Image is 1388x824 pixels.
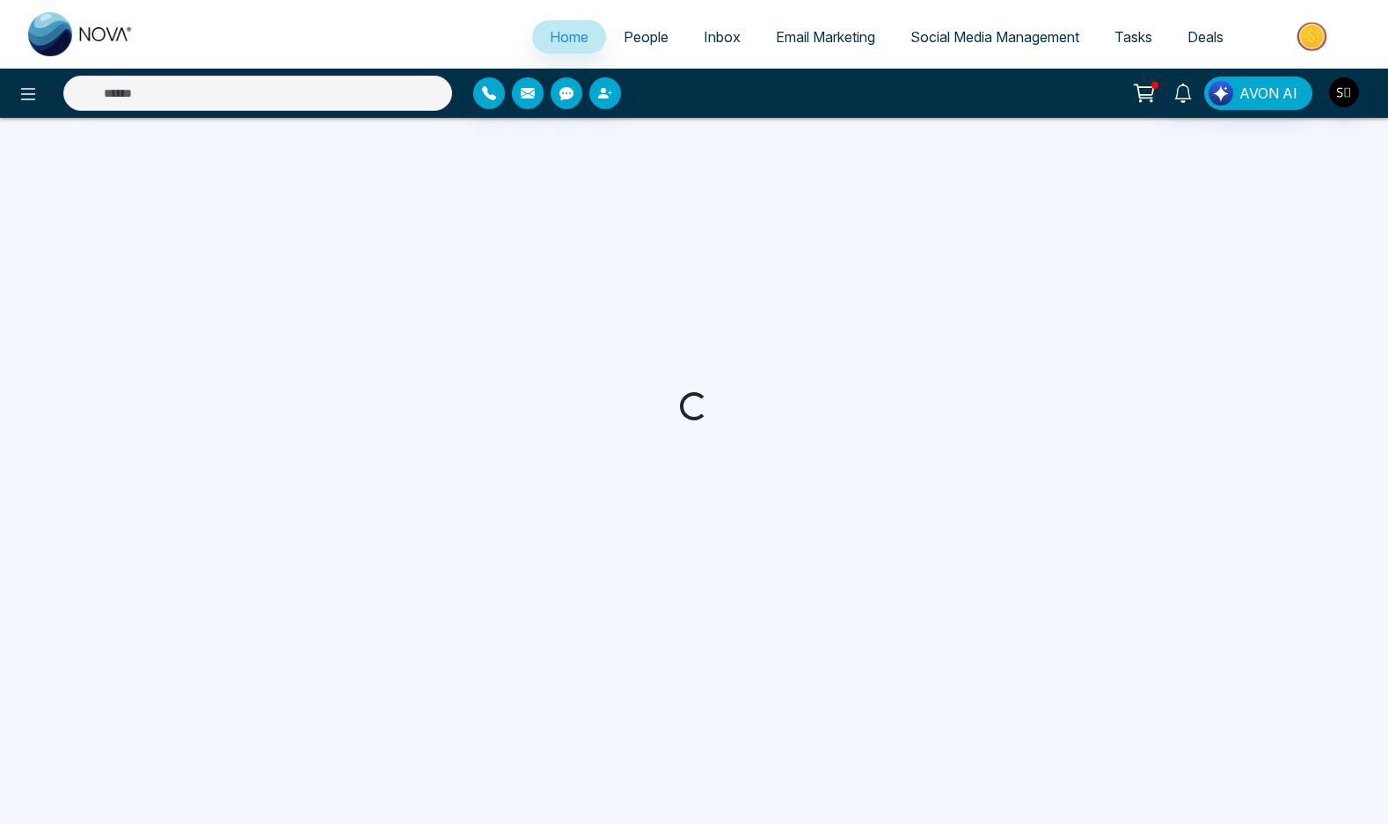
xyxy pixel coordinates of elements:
[910,28,1079,46] span: Social Media Management
[1204,77,1312,110] button: AVON AI
[1114,28,1152,46] span: Tasks
[532,20,606,54] a: Home
[758,20,893,54] a: Email Marketing
[1170,20,1241,54] a: Deals
[776,28,875,46] span: Email Marketing
[606,20,686,54] a: People
[893,20,1097,54] a: Social Media Management
[1097,20,1170,54] a: Tasks
[686,20,758,54] a: Inbox
[1209,81,1233,106] img: Lead Flow
[28,12,134,56] img: Nova CRM Logo
[550,28,588,46] span: Home
[1250,17,1377,56] img: Market-place.gif
[1187,28,1224,46] span: Deals
[704,28,741,46] span: Inbox
[1239,83,1297,104] span: AVON AI
[1329,77,1359,107] img: User Avatar
[624,28,668,46] span: People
